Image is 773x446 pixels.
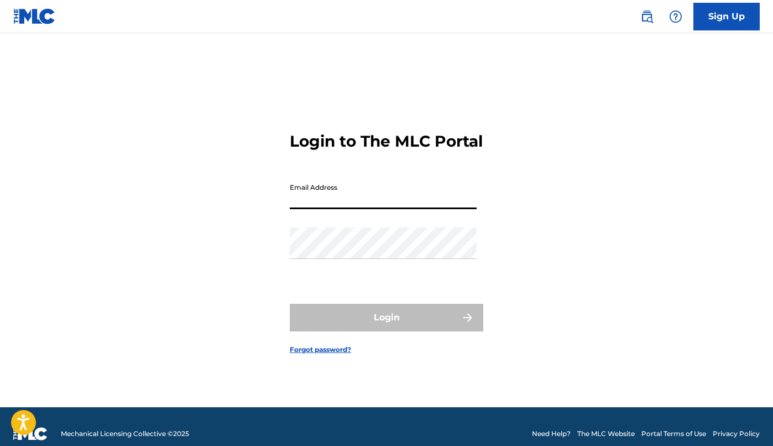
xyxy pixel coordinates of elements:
a: Need Help? [532,429,571,439]
a: Portal Terms of Use [641,429,706,439]
a: Sign Up [693,3,760,30]
iframe: Chat Widget [718,393,773,446]
img: logo [13,427,48,440]
span: Mechanical Licensing Collective © 2025 [61,429,189,439]
img: MLC Logo [13,8,56,24]
img: search [640,10,654,23]
div: Help [665,6,687,28]
a: Forgot password? [290,345,351,355]
a: The MLC Website [577,429,635,439]
img: help [669,10,682,23]
a: Public Search [636,6,658,28]
h3: Login to The MLC Portal [290,132,483,151]
a: Privacy Policy [713,429,760,439]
